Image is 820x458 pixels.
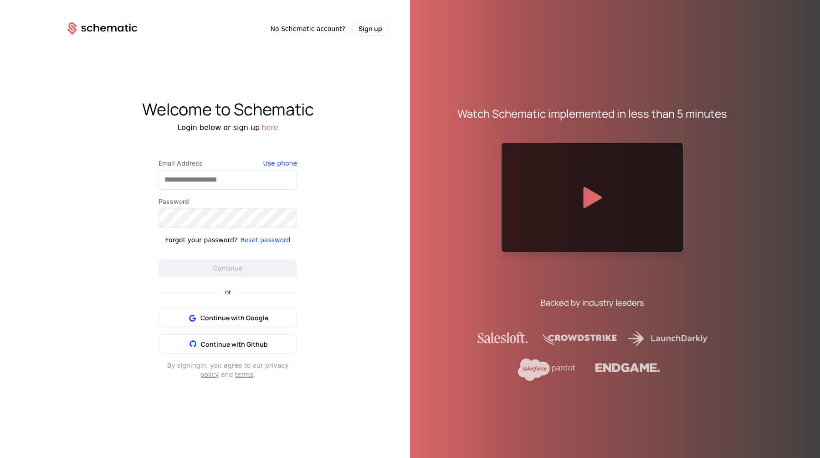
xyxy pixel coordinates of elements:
[46,100,410,119] div: Welcome to Schematic
[159,159,297,168] label: Email Address
[159,259,297,277] button: Continue
[159,197,297,206] label: Password
[165,235,238,245] div: Forgot your password?
[263,159,297,168] button: Use phone
[541,296,644,309] div: Backed by industry leaders
[218,289,238,295] span: or
[46,122,410,133] div: Login below or sign up
[200,313,268,323] span: Continue with Google
[201,340,268,349] span: Continue with Github
[261,122,278,133] button: here
[200,371,219,378] a: policy
[235,371,254,378] a: terms
[353,22,388,36] button: Sign up
[270,24,345,33] span: No Schematic account?
[159,334,297,354] button: Continue with Github
[240,235,290,245] button: Reset password
[159,361,297,379] div: By signing in , you agree to our privacy and .
[457,106,727,121] div: Watch Schematic implemented in less than 5 minutes
[159,309,297,327] button: Continue with Google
